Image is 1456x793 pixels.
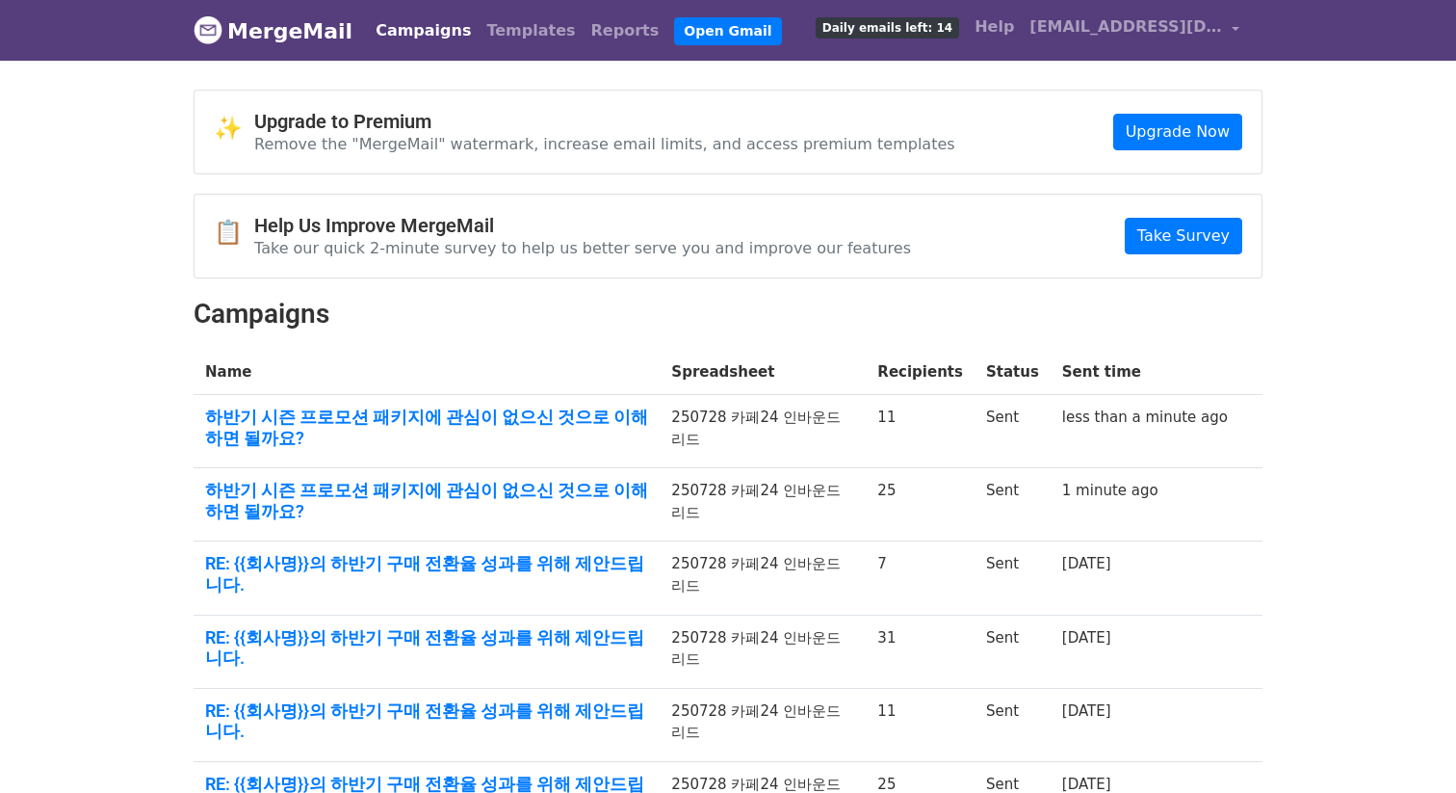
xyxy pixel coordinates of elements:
[205,627,648,669] a: RE: {{회사명}}의 하반기 구매 전환율 성과를 위해 제안드립니다.
[1029,15,1222,39] span: [EMAIL_ADDRESS][DOMAIN_NAME]
[674,17,781,45] a: Open Gmail
[866,688,975,761] td: 11
[975,395,1051,468] td: Sent
[194,298,1262,330] h2: Campaigns
[1062,555,1111,572] a: [DATE]
[660,615,866,688] td: 250728 카페24 인바운드 리드
[1022,8,1247,53] a: [EMAIL_ADDRESS][DOMAIN_NAME]
[975,542,1051,615] td: Sent
[254,214,911,237] h4: Help Us Improve MergeMail
[866,468,975,542] td: 25
[660,468,866,542] td: 250728 카페24 인바운드 리드
[1062,629,1111,647] a: [DATE]
[205,700,648,742] a: RE: {{회사명}}의 하반기 구매 전환율 성과를 위해 제안드립니다.
[660,542,866,615] td: 250728 카페24 인바운드 리드
[975,688,1051,761] td: Sent
[660,395,866,468] td: 250728 카페24 인바운드 리드
[866,395,975,468] td: 11
[1113,114,1242,150] a: Upgrade Now
[808,8,967,46] a: Daily emails left: 14
[214,115,254,143] span: ✨
[368,12,479,50] a: Campaigns
[967,8,1022,46] a: Help
[975,615,1051,688] td: Sent
[866,615,975,688] td: 31
[214,219,254,247] span: 📋
[254,134,955,154] p: Remove the "MergeMail" watermark, increase email limits, and access premium templates
[660,350,866,395] th: Spreadsheet
[1125,218,1242,254] a: Take Survey
[205,480,648,521] a: 하반기 시즌 프로모션 패키지에 관심이 없으신 것으로 이해하면 될까요?
[194,350,660,395] th: Name
[866,350,975,395] th: Recipients
[1062,776,1111,793] a: [DATE]
[584,12,667,50] a: Reports
[866,542,975,615] td: 7
[816,17,959,39] span: Daily emails left: 14
[479,12,583,50] a: Templates
[660,688,866,761] td: 250728 카페24 인바운드 리드
[194,15,222,44] img: MergeMail logo
[975,468,1051,542] td: Sent
[975,350,1051,395] th: Status
[1062,409,1228,426] a: less than a minute ago
[1062,482,1158,499] a: 1 minute ago
[205,407,648,448] a: 하반기 시즌 프로모션 패키지에 관심이 없으신 것으로 이해하면 될까요?
[254,238,911,258] p: Take our quick 2-minute survey to help us better serve you and improve our features
[205,553,648,595] a: RE: {{회사명}}의 하반기 구매 전환율 성과를 위해 제안드립니다.
[1051,350,1239,395] th: Sent time
[254,110,955,133] h4: Upgrade to Premium
[194,11,352,51] a: MergeMail
[1062,702,1111,720] a: [DATE]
